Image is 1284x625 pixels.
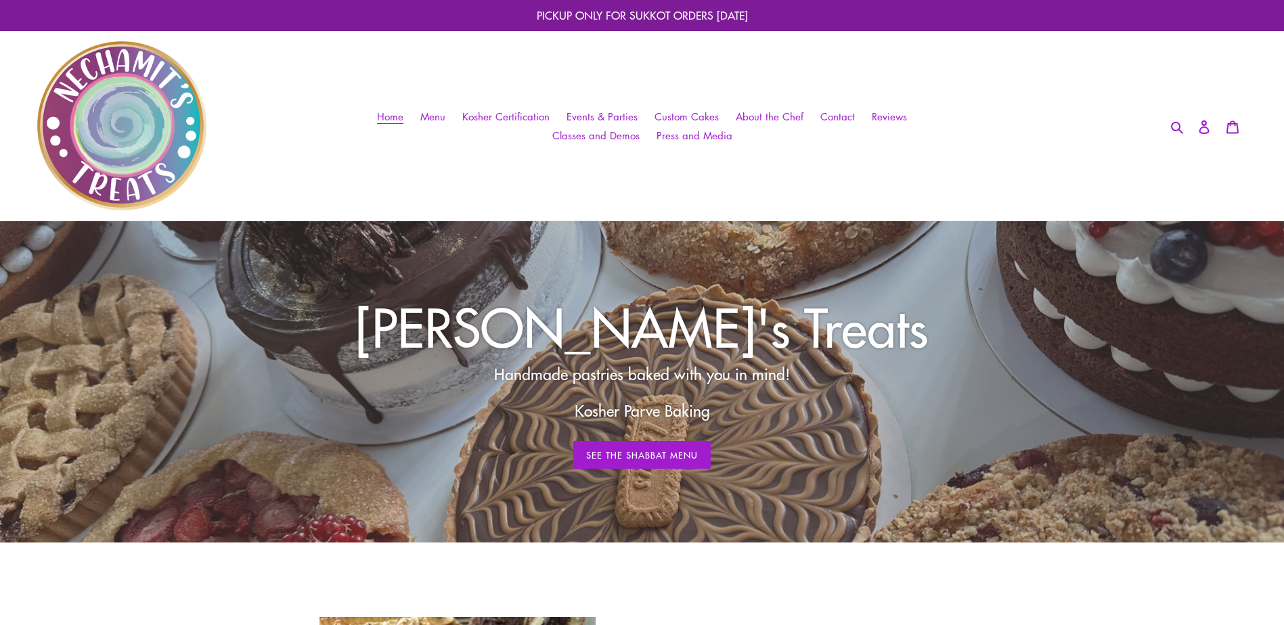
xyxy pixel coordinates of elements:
p: Handmade pastries baked with you in mind! [366,363,919,386]
span: About the Chef [736,110,803,124]
span: Home [377,110,403,124]
span: Classes and Demos [552,129,640,143]
a: Reviews [865,107,914,126]
a: Contact [814,107,862,126]
img: Nechamit&#39;s Treats [37,41,206,210]
a: See The Shabbat Menu: Weekly Menu [573,441,711,469]
a: Press and Media [650,126,739,145]
a: Classes and Demos [546,126,646,145]
span: Kosher Certification [462,110,550,124]
a: About the Chef [729,107,810,126]
a: Custom Cakes [648,107,726,126]
a: Kosher Certification [456,107,556,126]
span: Press and Media [657,129,732,143]
h2: [PERSON_NAME]'s Treats [273,295,1011,357]
p: Kosher Parve Baking [366,399,919,423]
span: Custom Cakes [655,110,719,124]
span: Reviews [872,110,907,124]
span: Menu [420,110,445,124]
a: Menu [414,107,452,126]
a: Events & Parties [560,107,644,126]
a: Home [370,107,410,126]
span: Contact [820,110,855,124]
span: Events & Parties [567,110,638,124]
